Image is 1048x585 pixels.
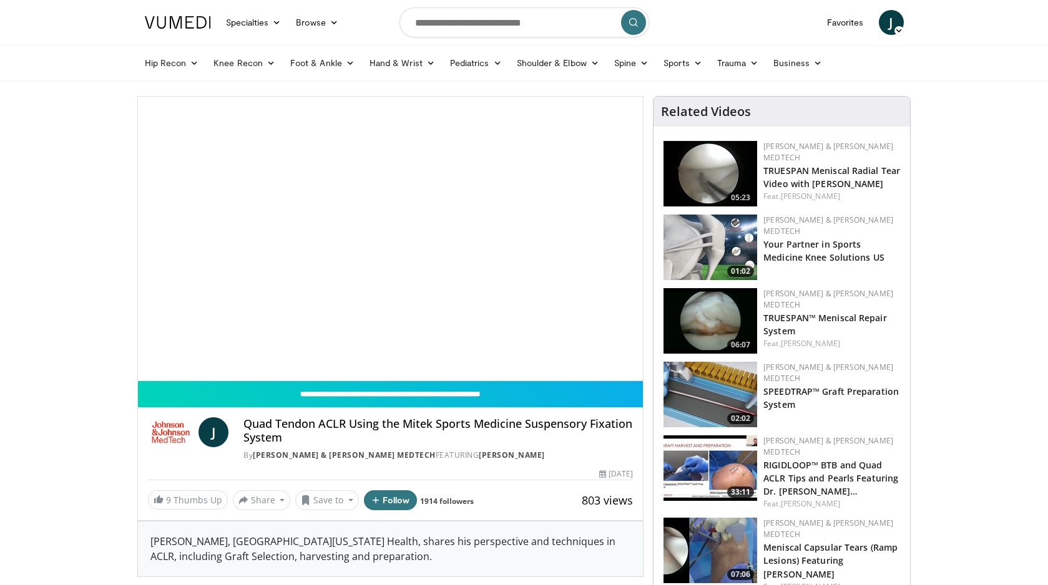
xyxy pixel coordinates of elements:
[763,141,893,163] a: [PERSON_NAME] & [PERSON_NAME] MedTech
[664,288,757,354] img: e42d750b-549a-4175-9691-fdba1d7a6a0f.150x105_q85_crop-smart_upscale.jpg
[664,141,757,206] a: 05:23
[582,493,633,508] span: 803 views
[727,486,754,498] span: 33:11
[727,413,754,424] span: 02:02
[763,288,893,310] a: [PERSON_NAME] & [PERSON_NAME] MedTech
[763,498,900,510] div: Feat.
[664,518,757,583] a: 07:06
[218,10,289,35] a: Specialties
[763,518,893,539] a: [PERSON_NAME] & [PERSON_NAME] MedTech
[166,494,171,506] span: 9
[820,10,871,35] a: Favorites
[727,192,754,203] span: 05:23
[420,496,474,506] a: 1914 followers
[664,215,757,280] a: 01:02
[763,215,893,236] a: [PERSON_NAME] & [PERSON_NAME] MedTech
[763,165,900,190] a: TRUESPAN Meniscal Radial Tear Video with [PERSON_NAME]
[362,51,443,75] a: Hand & Wrist
[879,10,904,35] a: J
[243,450,633,461] div: By FEATURING
[509,51,607,75] a: Shoulder & Elbow
[443,51,509,75] a: Pediatrics
[607,51,656,75] a: Spine
[664,141,757,206] img: a9cbc79c-1ae4-425c-82e8-d1f73baa128b.150x105_q85_crop-smart_upscale.jpg
[664,362,757,427] img: a46a2fe1-2704-4a9e-acc3-1c278068f6c4.150x105_q85_crop-smart_upscale.jpg
[763,362,893,384] a: [PERSON_NAME] & [PERSON_NAME] MedTech
[763,459,898,497] a: RIGIDLOOP™ BTB and Quad ACLR Tips and Pearls Featuring Dr. [PERSON_NAME]…
[664,215,757,280] img: 0543fda4-7acd-4b5c-b055-3730b7e439d4.150x105_q85_crop-smart_upscale.jpg
[664,518,757,583] img: 0c02c3d5-dde0-442f-bbc0-cf861f5c30d7.150x105_q85_crop-smart_upscale.jpg
[206,51,283,75] a: Knee Recon
[137,51,207,75] a: Hip Recon
[763,238,884,263] a: Your Partner in Sports Medicine Knee Solutions US
[664,435,757,501] a: 33:11
[727,266,754,277] span: 01:02
[145,16,211,29] img: VuMedi Logo
[479,450,545,460] a: [PERSON_NAME]
[710,51,766,75] a: Trauma
[661,104,751,119] h4: Related Videos
[148,417,194,447] img: Johnson & Johnson MedTech
[138,521,644,576] div: [PERSON_NAME], [GEOGRAPHIC_DATA][US_STATE] Health, shares his perspective and techniques in ACLR,...
[295,490,359,510] button: Save to
[253,450,436,460] a: [PERSON_NAME] & [PERSON_NAME] MedTech
[766,51,830,75] a: Business
[399,7,649,37] input: Search topics, interventions
[763,385,899,410] a: SPEEDTRAP™ Graft Preparation System
[233,490,291,510] button: Share
[763,191,900,202] div: Feat.
[198,417,228,447] a: J
[656,51,710,75] a: Sports
[763,435,893,457] a: [PERSON_NAME] & [PERSON_NAME] MedTech
[781,498,840,509] a: [PERSON_NAME]
[364,490,418,510] button: Follow
[664,288,757,354] a: 06:07
[283,51,362,75] a: Foot & Ankle
[763,338,900,349] div: Feat.
[781,338,840,349] a: [PERSON_NAME]
[727,569,754,580] span: 07:06
[763,312,887,337] a: TRUESPAN™ Meniscal Repair System
[148,490,228,510] a: 9 Thumbs Up
[781,191,840,201] a: [PERSON_NAME]
[664,435,757,501] img: 4bc3a03c-f47c-4100-84fa-650097507746.150x105_q85_crop-smart_upscale.jpg
[288,10,346,35] a: Browse
[138,97,644,381] video-js: Video Player
[763,541,898,579] a: Meniscal Capsular Tears (Ramp Lesions) Featuring [PERSON_NAME]
[243,417,633,444] h4: Quad Tendon ACLR Using the Mitek Sports Medicine Suspensory Fixation System
[599,468,633,480] div: [DATE]
[727,339,754,351] span: 06:07
[664,362,757,427] a: 02:02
